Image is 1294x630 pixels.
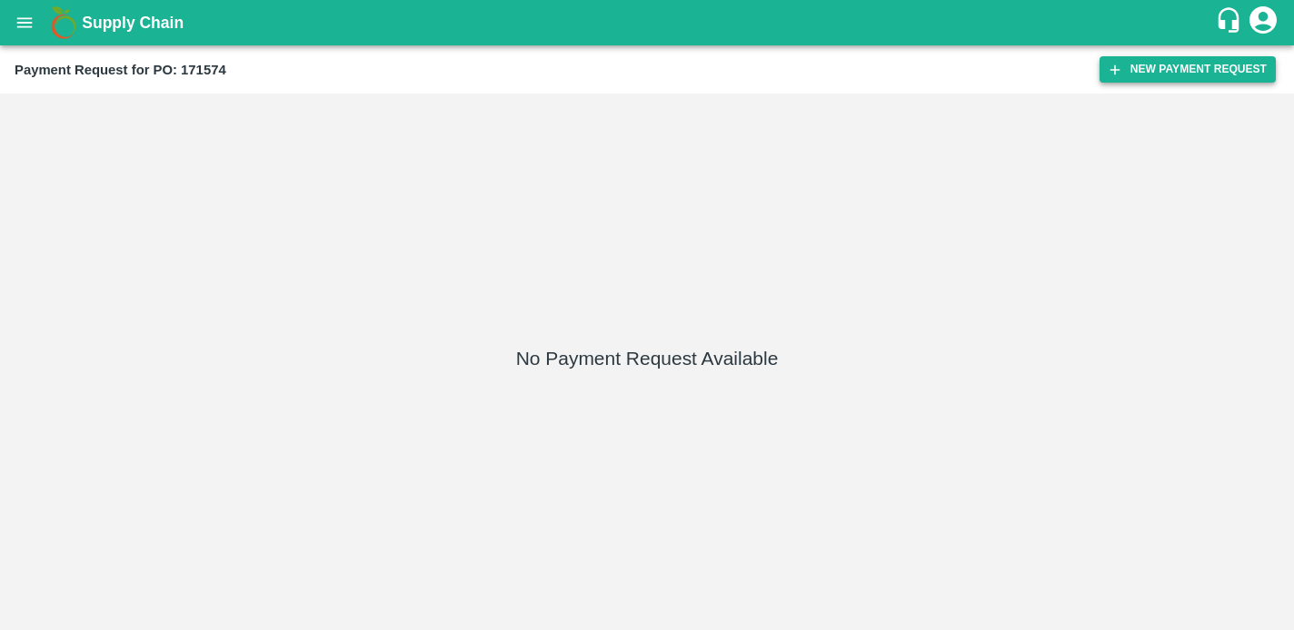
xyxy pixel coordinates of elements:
[45,5,82,41] img: logo
[1247,4,1279,42] div: account of current user
[82,10,1215,35] a: Supply Chain
[4,2,45,44] button: open drawer
[1215,6,1247,39] div: customer-support
[1100,56,1276,83] button: New Payment Request
[516,346,779,371] h5: No Payment Request Available
[82,14,184,32] b: Supply Chain
[15,63,226,77] b: Payment Request for PO: 171574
